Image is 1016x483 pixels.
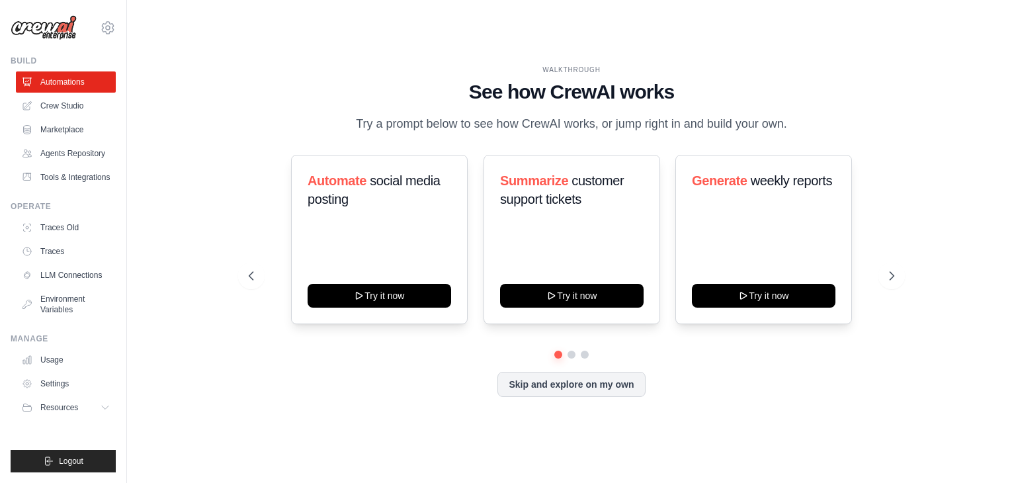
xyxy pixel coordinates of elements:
span: Automate [308,173,366,188]
button: Try it now [308,284,451,308]
span: Resources [40,402,78,413]
span: Logout [59,456,83,466]
a: Settings [16,373,116,394]
div: Manage [11,333,116,344]
button: Skip and explore on my own [497,372,645,397]
a: Crew Studio [16,95,116,116]
div: Build [11,56,116,66]
a: Traces [16,241,116,262]
span: social media posting [308,173,441,206]
a: Automations [16,71,116,93]
img: Logo [11,15,77,40]
a: Agents Repository [16,143,116,164]
a: Environment Variables [16,288,116,320]
a: Marketplace [16,119,116,140]
a: Tools & Integrations [16,167,116,188]
button: Resources [16,397,116,418]
span: customer support tickets [500,173,624,206]
a: Traces Old [16,217,116,238]
p: Try a prompt below to see how CrewAI works, or jump right in and build your own. [349,114,794,134]
div: Operate [11,201,116,212]
button: Try it now [692,284,835,308]
button: Logout [11,450,116,472]
a: Usage [16,349,116,371]
a: LLM Connections [16,265,116,286]
button: Try it now [500,284,644,308]
h1: See how CrewAI works [249,80,894,104]
span: Summarize [500,173,568,188]
div: WALKTHROUGH [249,65,894,75]
span: weekly reports [751,173,832,188]
span: Generate [692,173,747,188]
